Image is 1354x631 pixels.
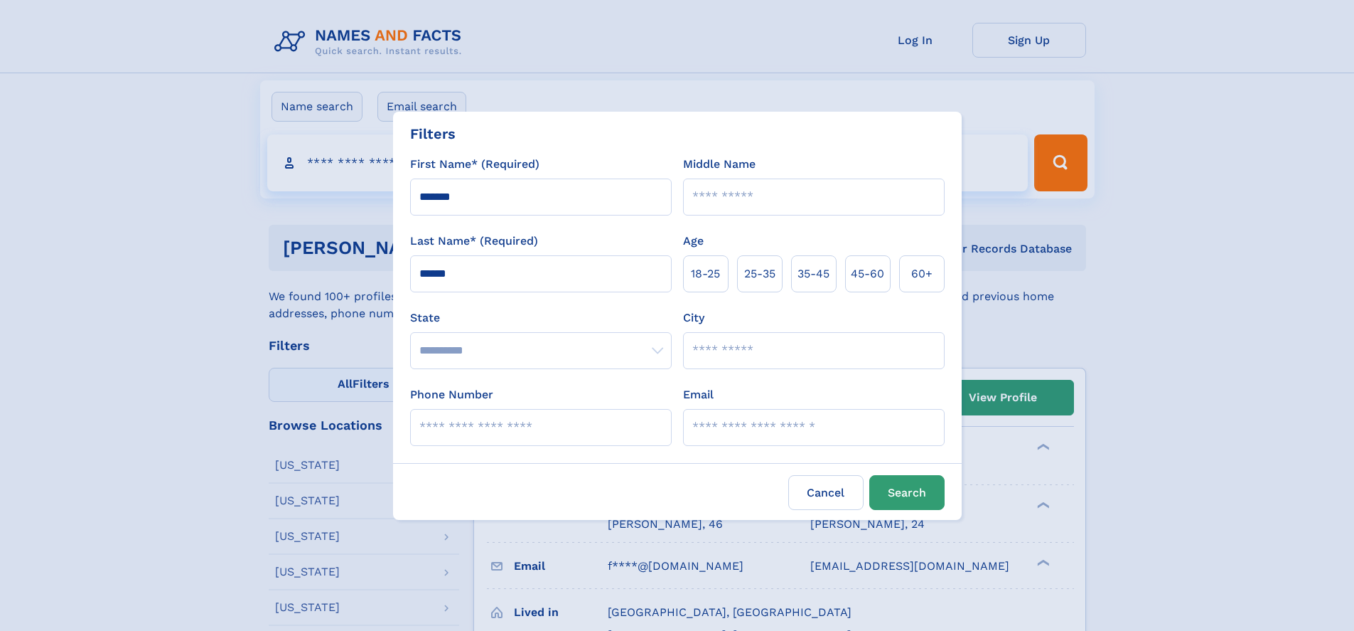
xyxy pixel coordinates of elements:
label: Last Name* (Required) [410,233,538,250]
label: State [410,309,672,327]
span: 18‑25 [691,265,720,282]
label: Age [683,233,704,250]
label: Email [683,386,714,403]
label: First Name* (Required) [410,156,539,173]
span: 60+ [911,265,933,282]
label: Cancel [788,475,864,510]
label: Phone Number [410,386,493,403]
button: Search [869,475,945,510]
label: Middle Name [683,156,756,173]
label: City [683,309,704,327]
div: Filters [410,123,456,144]
span: 25‑35 [744,265,775,282]
span: 35‑45 [797,265,829,282]
span: 45‑60 [851,265,884,282]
